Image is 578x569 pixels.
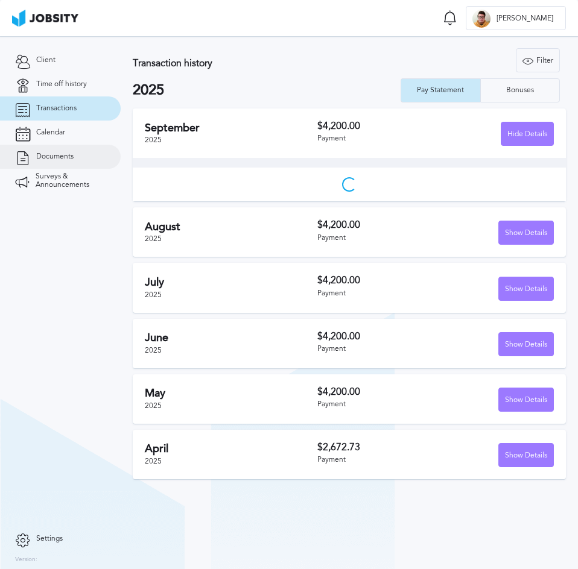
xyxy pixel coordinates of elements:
span: Settings [36,535,63,543]
div: Payment [317,134,436,143]
h3: $4,200.00 [317,121,436,131]
span: Client [36,56,56,64]
div: Show Details [499,333,553,357]
div: Hide Details [501,122,553,146]
h3: Transaction history [133,58,365,69]
button: Show Details [498,332,554,356]
h2: April [145,442,317,455]
span: 2025 [145,291,162,299]
div: J [472,10,491,28]
button: Show Details [498,443,554,467]
h2: May [145,387,317,400]
h3: $4,200.00 [317,386,436,397]
div: Show Details [499,221,553,245]
button: Bonuses [480,78,560,102]
div: Payment [317,456,436,464]
span: 2025 [145,234,162,243]
span: 2025 [145,136,162,144]
div: Bonuses [500,86,540,95]
button: J[PERSON_NAME] [466,6,566,30]
label: Version: [15,556,37,564]
div: Payment [317,289,436,298]
span: Documents [36,152,74,161]
button: Show Details [498,277,554,301]
h2: 2025 [133,82,401,99]
span: Time off history [36,80,87,89]
span: [PERSON_NAME] [491,14,559,23]
img: ab4bad089aa723f57921c736e9817d99.png [12,10,78,27]
h3: $4,200.00 [317,219,436,230]
span: Transactions [36,104,77,113]
div: Pay Statement [411,86,470,95]
h3: $4,200.00 [317,331,436,342]
button: Show Details [498,388,554,412]
span: 2025 [145,401,162,410]
h3: $2,672.73 [317,442,436,453]
h2: July [145,276,317,289]
span: Surveys & Announcements [36,172,106,189]
div: Show Details [499,444,553,468]
div: Filter [516,49,559,73]
span: 2025 [145,346,162,354]
h2: September [145,122,317,134]
div: Payment [317,400,436,409]
h3: $4,200.00 [317,275,436,286]
button: Show Details [498,221,554,245]
span: Calendar [36,128,65,137]
div: Payment [317,234,436,242]
div: Show Details [499,277,553,301]
div: Show Details [499,388,553,412]
button: Hide Details [501,122,554,146]
div: Payment [317,345,436,353]
span: 2025 [145,457,162,465]
h2: June [145,332,317,344]
h2: August [145,221,317,233]
button: Pay Statement [401,78,480,102]
button: Filter [516,48,560,72]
